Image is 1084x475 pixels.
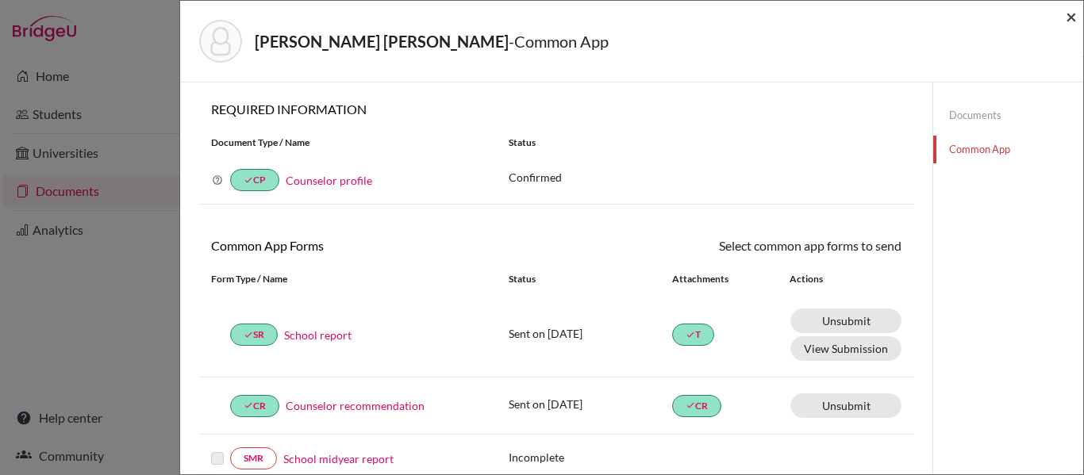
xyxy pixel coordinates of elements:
[509,325,672,342] p: Sent on [DATE]
[255,32,509,51] strong: [PERSON_NAME] [PERSON_NAME]
[790,393,901,418] a: Unsubmit
[199,136,497,150] div: Document Type / Name
[244,175,253,185] i: done
[244,330,253,339] i: done
[933,102,1083,129] a: Documents
[230,324,278,346] a: doneSR
[672,395,721,417] a: doneCR
[672,272,771,286] div: Attachments
[1066,7,1077,26] button: Close
[497,136,913,150] div: Status
[790,336,901,361] button: View Submission
[230,447,277,469] a: SMR
[686,330,695,339] i: done
[230,169,279,191] a: doneCP
[790,308,901,333] a: Unsubmit
[556,236,913,255] div: Select common app forms to send
[509,396,672,412] p: Sent on [DATE]
[199,238,556,253] h6: Common App Forms
[509,32,609,51] span: - Common App
[199,102,913,117] h6: REQUIRED INFORMATION
[230,395,279,417] a: doneCR
[284,327,352,343] a: School report
[286,397,425,414] a: Counselor recommendation
[771,272,869,286] div: Actions
[286,174,372,187] a: Counselor profile
[509,169,901,186] p: Confirmed
[1066,5,1077,28] span: ×
[199,272,497,286] div: Form Type / Name
[283,450,394,467] a: School midyear report
[509,449,672,465] p: Incomplete
[933,136,1083,163] a: Common App
[509,272,672,286] div: Status
[686,400,695,410] i: done
[672,324,714,346] a: doneT
[244,400,253,410] i: done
